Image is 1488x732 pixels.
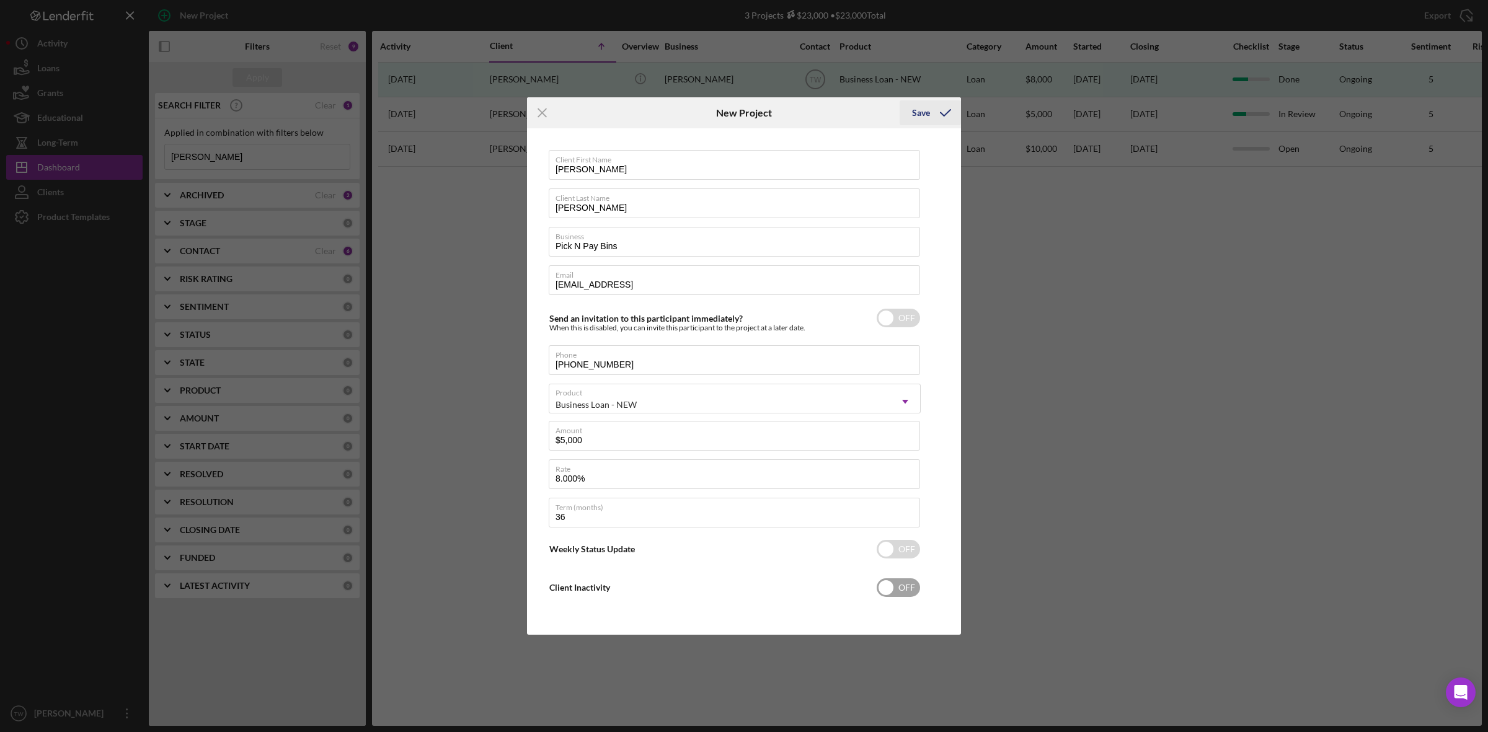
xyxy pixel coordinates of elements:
label: Phone [556,346,920,359]
label: Client First Name [556,151,920,164]
div: Business Loan - NEW [556,400,637,410]
label: Send an invitation to this participant immediately? [549,313,743,324]
button: Save [900,100,961,125]
label: Amount [556,421,920,435]
div: When this is disabled, you can invite this participant to the project at a later date. [549,324,805,332]
div: Save [912,100,930,125]
label: Weekly Status Update [549,544,635,554]
label: Client Inactivity [549,582,610,593]
label: Rate [556,460,920,474]
label: Term (months) [556,498,920,512]
h6: New Project [716,107,772,118]
div: Open Intercom Messenger [1446,677,1476,707]
label: Business [556,227,920,241]
label: Email [556,266,920,280]
label: Client Last Name [556,189,920,203]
